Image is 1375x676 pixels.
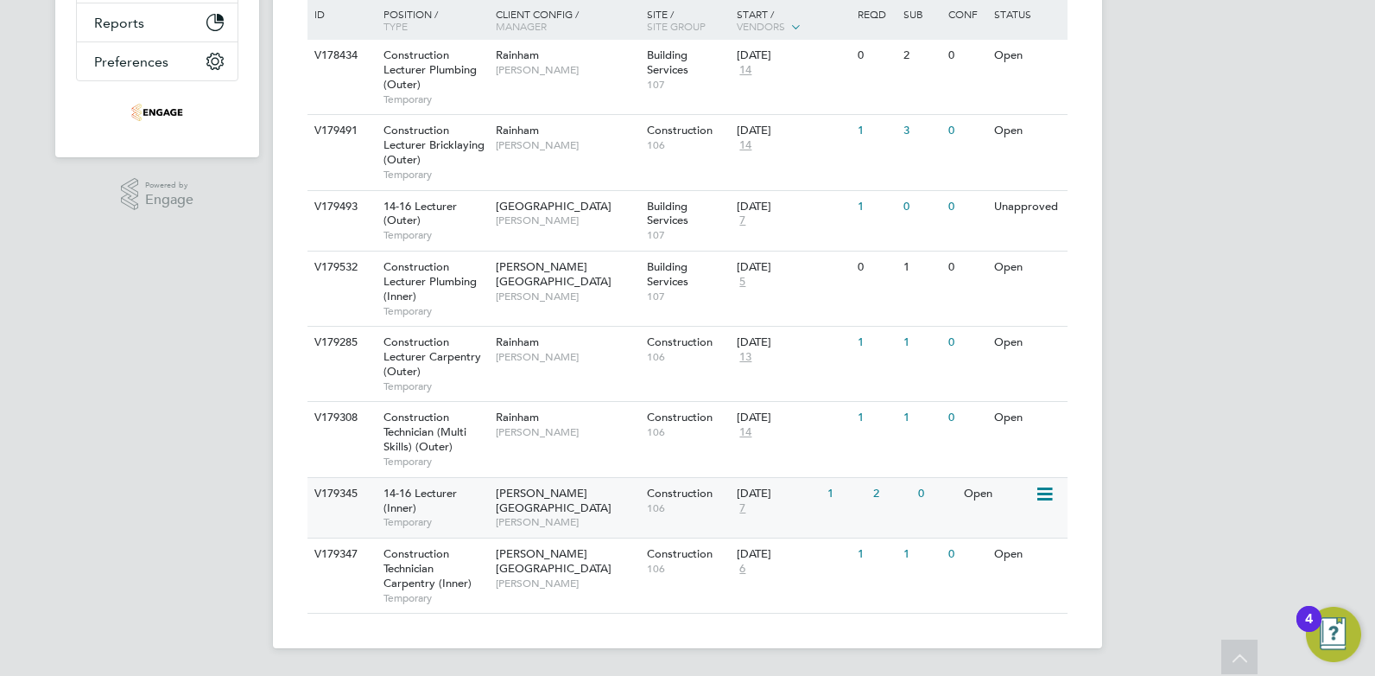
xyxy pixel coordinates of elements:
img: omniapeople-logo-retina.png [131,99,183,126]
span: Construction [647,335,713,349]
div: [DATE] [737,200,849,214]
div: 0 [944,40,989,72]
span: Manager [496,19,547,33]
span: Temporary [383,228,487,242]
span: [PERSON_NAME] [496,63,638,77]
button: Preferences [77,42,238,80]
span: Type [383,19,408,33]
div: [DATE] [737,335,849,350]
span: 14-16 Lecturer (Inner) [383,486,457,515]
span: 107 [647,228,729,242]
div: 1 [853,191,898,223]
div: 1 [853,327,898,359]
span: Temporary [383,92,487,106]
span: 7 [737,214,748,228]
span: [PERSON_NAME] [496,515,638,529]
div: V179493 [310,191,371,223]
div: 0 [944,327,989,359]
div: 0 [944,402,989,434]
div: Open [990,115,1065,147]
span: Construction [647,486,713,501]
span: 106 [647,562,729,576]
span: Construction Technician Carpentry (Inner) [383,546,472,590]
span: Construction Lecturer Carpentry (Outer) [383,335,481,379]
div: V179285 [310,327,371,359]
div: 2 [899,40,944,72]
span: Temporary [383,379,487,393]
span: 7 [737,501,748,516]
span: 107 [647,78,729,92]
span: Preferences [94,54,168,70]
span: Vendors [737,19,785,33]
button: Open Resource Center, 4 new notifications [1306,607,1361,662]
div: 0 [944,252,989,284]
span: 14-16 Lecturer (Outer) [383,199,457,228]
span: Construction [647,410,713,424]
span: Construction [647,123,713,137]
div: V179491 [310,115,371,147]
span: Construction [647,546,713,561]
span: Rainham [496,48,539,62]
div: V179308 [310,402,371,434]
span: Rainham [496,123,539,137]
span: Rainham [496,335,539,349]
span: [PERSON_NAME][GEOGRAPHIC_DATA] [496,546,611,576]
span: 107 [647,290,729,303]
span: [PERSON_NAME] [496,425,638,439]
div: 0 [944,539,989,571]
button: Reports [77,3,238,41]
span: Temporary [383,591,487,605]
span: 5 [737,275,748,290]
div: [DATE] [737,260,849,275]
div: 1 [823,478,868,510]
span: [GEOGRAPHIC_DATA] [496,199,611,214]
span: Site Group [647,19,706,33]
span: 106 [647,138,729,152]
div: 0 [914,478,959,510]
span: [PERSON_NAME] [496,350,638,364]
div: 4 [1305,619,1313,641]
span: Powered by [145,178,193,193]
span: 106 [647,350,729,364]
span: Building Services [647,48,688,77]
span: 13 [737,350,754,365]
span: 6 [737,562,748,577]
div: 1 [899,327,944,359]
span: Rainham [496,410,539,424]
span: Construction Lecturer Bricklaying (Outer) [383,123,485,167]
a: Go to home page [76,99,238,126]
div: Open [990,40,1065,72]
div: 2 [869,478,914,510]
span: 14 [737,425,754,440]
span: Building Services [647,199,688,228]
span: Engage [145,193,193,207]
span: Reports [94,15,144,31]
span: Temporary [383,515,487,529]
div: 0 [944,115,989,147]
a: Powered byEngage [121,178,194,211]
div: Open [990,402,1065,434]
div: 1 [899,402,944,434]
span: Building Services [647,259,688,289]
div: Open [990,327,1065,359]
div: V179532 [310,252,371,284]
div: 0 [853,40,898,72]
span: [PERSON_NAME][GEOGRAPHIC_DATA] [496,259,611,289]
span: [PERSON_NAME] [496,214,638,227]
div: Open [990,539,1065,571]
span: Construction Technician (Multi Skills) (Outer) [383,410,466,454]
span: Construction Lecturer Plumbing (Outer) [383,48,477,92]
span: Temporary [383,455,487,469]
span: [PERSON_NAME] [496,577,638,590]
div: 1 [899,252,944,284]
span: 14 [737,138,754,153]
div: 0 [899,191,944,223]
span: 14 [737,63,754,78]
span: [PERSON_NAME] [496,290,638,303]
div: Open [990,252,1065,284]
div: 0 [853,252,898,284]
span: [PERSON_NAME] [496,138,638,152]
div: 1 [853,115,898,147]
span: 106 [647,501,729,515]
div: [DATE] [737,487,819,501]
